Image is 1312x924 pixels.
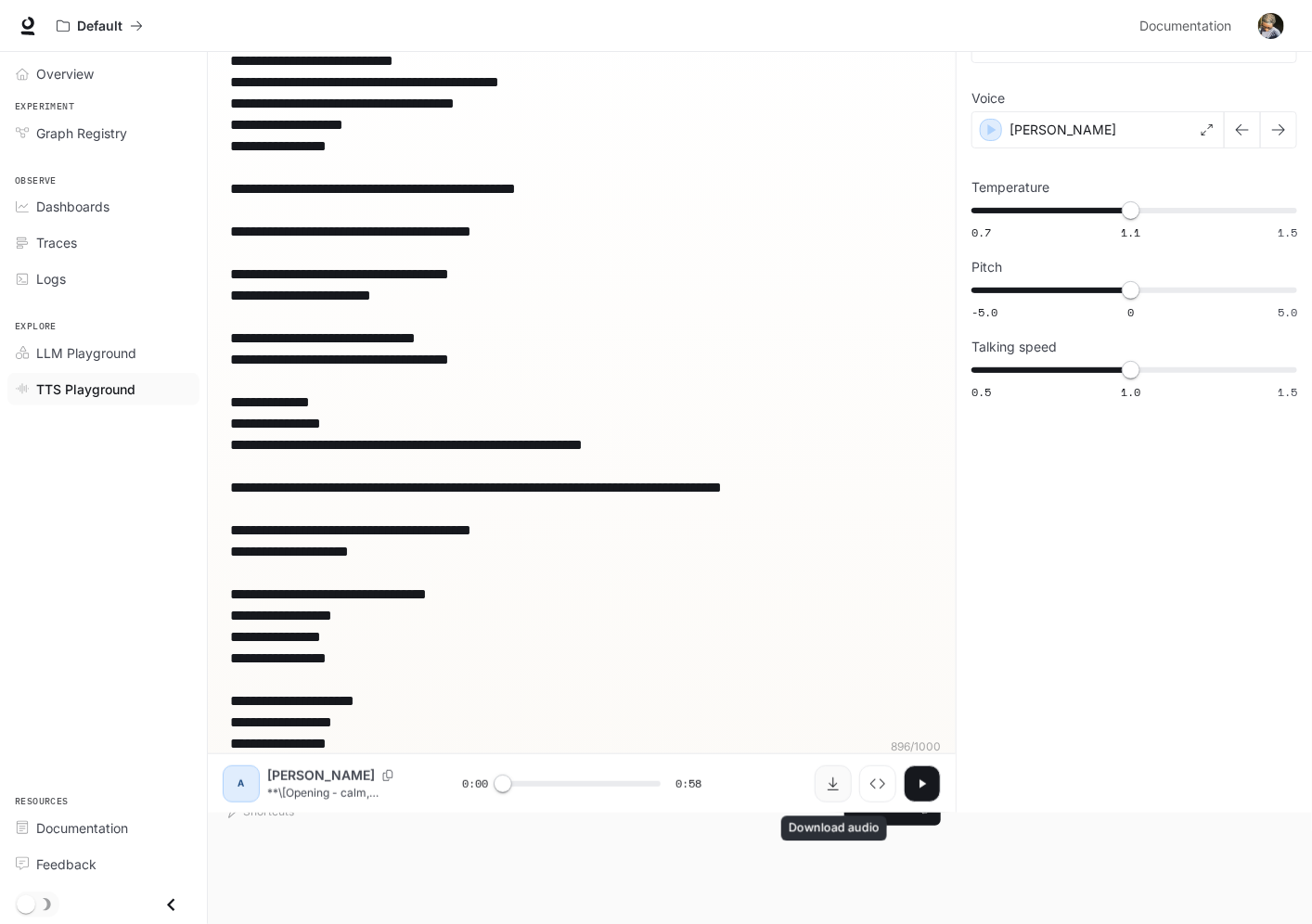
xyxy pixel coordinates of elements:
span: TTS Playground [36,379,135,399]
span: 1.1 [1121,225,1140,240]
span: Dashboards [36,197,109,216]
a: Overview [7,58,199,90]
button: Copy Voice ID [375,770,401,781]
span: 1.0 [1121,384,1140,400]
span: 0.5 [971,384,991,400]
span: -5.0 [971,304,997,320]
a: Graph Registry [7,117,199,149]
a: TTS Playground [7,373,199,405]
p: Voice [971,92,1005,105]
p: [PERSON_NAME] [267,766,375,785]
span: LLM Playground [36,343,136,363]
span: 1.5 [1278,225,1297,240]
p: Talking speed [971,340,1057,353]
button: User avatar [1253,7,1290,45]
span: 0 [1127,304,1134,320]
p: [PERSON_NAME] [1010,121,1116,139]
a: Logs [7,263,199,295]
img: User avatar [1258,13,1284,39]
p: Temperature [971,181,1049,194]
p: Pitch [971,261,1002,274]
span: Documentation [1139,15,1231,38]
span: 0:00 [462,775,488,793]
span: 0.7 [971,225,991,240]
div: Download audio [781,816,887,841]
div: A [226,769,256,799]
span: Logs [36,269,66,289]
span: 0:58 [675,775,701,793]
span: 1.5 [1278,384,1297,400]
a: Documentation [1132,7,1245,45]
span: Overview [36,64,94,83]
p: Default [77,19,122,34]
button: Inspect [859,765,896,802]
a: LLM Playground [7,337,199,369]
span: Graph Registry [36,123,127,143]
a: Dashboards [7,190,199,223]
a: Documentation [7,812,199,844]
button: Download audio [815,765,852,802]
button: All workspaces [48,7,151,45]
span: Traces [36,233,77,252]
p: **\[Opening - calm, reflective music]** **Narrator (calm, sincere):** You’ve carried that voice o... [267,785,418,801]
span: 5.0 [1278,304,1297,320]
a: Traces [7,226,199,259]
